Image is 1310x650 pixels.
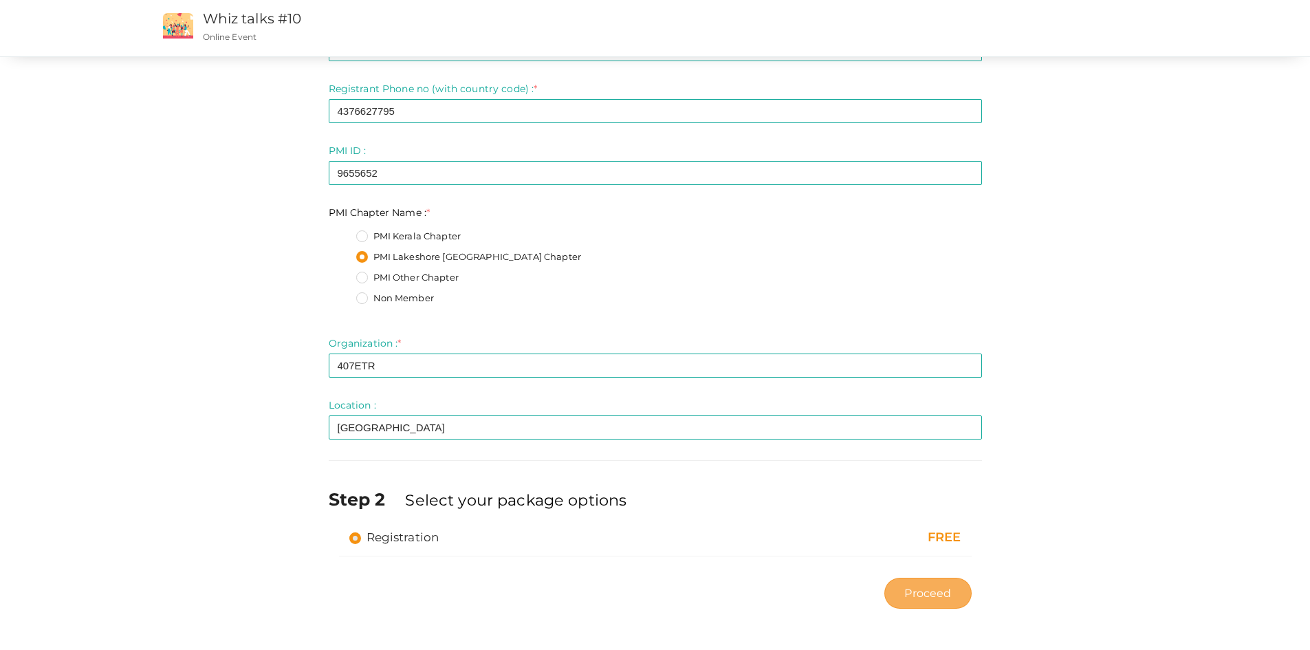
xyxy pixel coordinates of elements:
[329,82,538,96] label: Registrant Phone no (with country code) :
[774,529,961,547] div: FREE
[405,489,626,511] label: Select your package options
[349,529,439,545] label: Registration
[356,292,434,305] label: Non Member
[163,13,193,39] img: event2.png
[329,398,376,412] label: Location :
[203,10,302,27] a: Whiz talks #10
[329,487,403,512] label: Step 2
[329,336,402,350] label: Organization :
[329,144,367,158] label: PMI ID :
[356,271,459,285] label: PMI Other Chapter
[904,585,951,601] span: Proceed
[329,99,982,123] input: Enter registrant phone no here.
[356,230,461,243] label: PMI Kerala Chapter
[203,31,858,43] p: Online Event
[329,206,430,219] label: PMI Chapter Name :
[356,250,581,264] label: PMI Lakeshore [GEOGRAPHIC_DATA] Chapter
[884,578,971,609] button: Proceed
